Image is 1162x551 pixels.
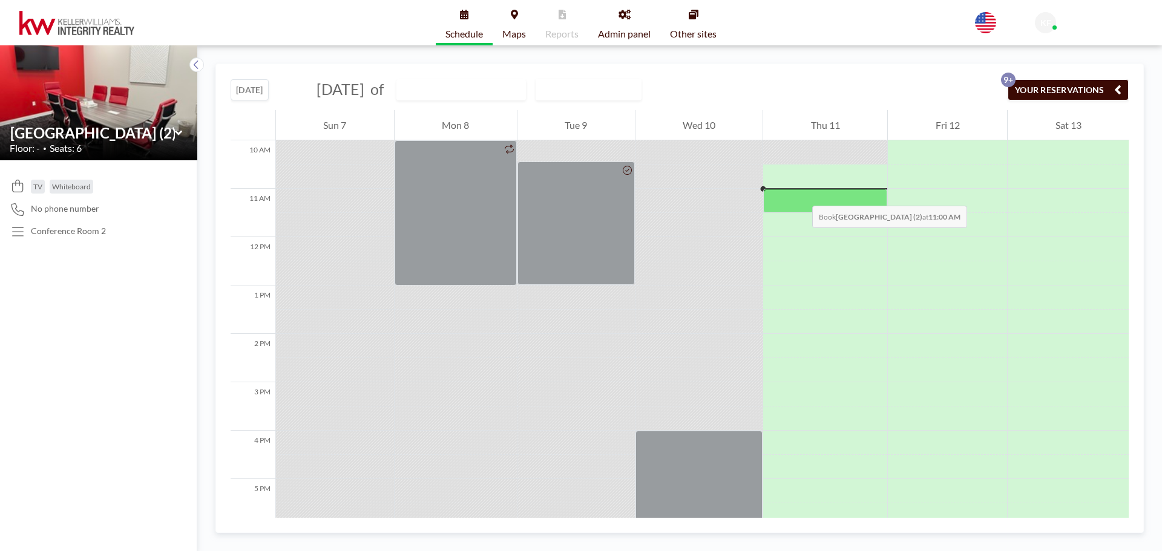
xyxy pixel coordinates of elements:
[545,29,579,39] span: Reports
[276,110,394,140] div: Sun 7
[536,79,641,100] div: Search for option
[231,334,275,382] div: 2 PM
[445,29,483,39] span: Schedule
[50,142,82,154] span: Seats: 6
[33,182,42,191] span: TV
[231,189,275,237] div: 11 AM
[635,110,763,140] div: Wed 10
[52,182,91,191] span: Whiteboard
[231,382,275,431] div: 3 PM
[928,212,960,221] b: 11:00 AM
[836,212,922,221] b: [GEOGRAPHIC_DATA] (2)
[812,206,967,228] span: Book at
[517,110,635,140] div: Tue 9
[43,145,47,152] span: •
[231,285,275,334] div: 1 PM
[608,82,621,97] input: Search for option
[370,80,384,99] span: of
[1061,24,1083,33] span: Admin
[502,29,526,39] span: Maps
[1008,110,1129,140] div: Sat 13
[19,11,134,35] img: organization-logo
[231,431,275,479] div: 4 PM
[395,110,517,140] div: Mon 8
[231,79,269,100] button: [DATE]
[1040,18,1051,28] span: KF
[231,237,275,285] div: 12 PM
[231,479,275,527] div: 5 PM
[598,29,651,39] span: Admin panel
[1001,73,1016,87] p: 9+
[539,82,607,97] span: WEEKLY VIEW
[10,142,40,154] span: Floor: -
[231,140,275,189] div: 10 AM
[1061,13,1128,24] span: KWIR Front Desk
[31,203,99,214] span: No phone number
[10,124,175,142] input: Lexington Room (2)
[670,29,717,39] span: Other sites
[1008,79,1129,100] button: YOUR RESERVATIONS9+
[397,80,513,100] input: Lexington Room (2)
[317,80,364,98] span: [DATE]
[31,226,106,236] p: Conference Room 2
[763,110,887,140] div: Thu 11
[888,110,1007,140] div: Fri 12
